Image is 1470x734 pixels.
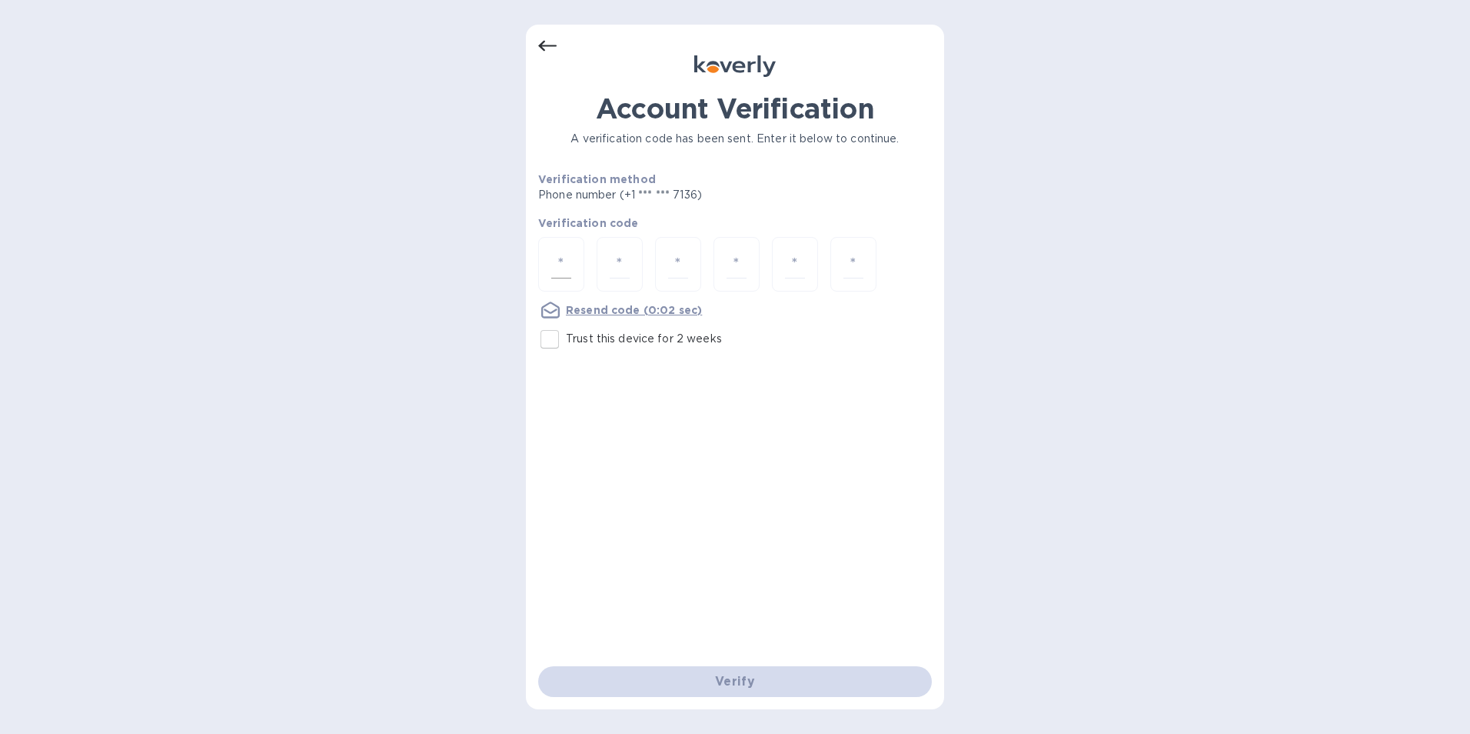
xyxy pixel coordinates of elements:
h1: Account Verification [538,92,932,125]
b: Verification method [538,173,656,185]
p: Phone number (+1 *** *** 7136) [538,187,820,203]
u: Resend code (0:02 sec) [566,304,702,316]
p: A verification code has been sent. Enter it below to continue. [538,131,932,147]
p: Verification code [538,215,932,231]
p: Trust this device for 2 weeks [566,331,722,347]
